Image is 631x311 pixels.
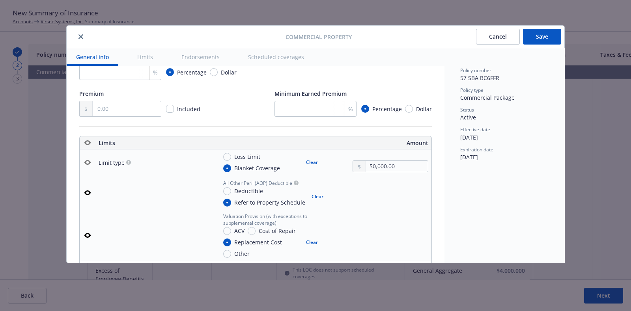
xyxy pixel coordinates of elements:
span: % [153,68,158,76]
span: Policy number [460,67,491,74]
span: Replacement Cost [234,238,282,246]
span: Blanket Coverage [234,164,280,172]
input: Cost of Repair [248,227,256,235]
div: Limit type [99,158,125,167]
button: Cancel [476,29,520,45]
button: Scheduled coverages [239,48,314,66]
input: Blanket Coverage [223,164,231,172]
span: 57 SBA BC6FFR [460,74,499,82]
span: Commercial Property [286,33,352,41]
span: Included [177,105,200,113]
th: Amount [267,136,431,149]
span: Effective date [460,126,490,133]
input: Dollar [210,68,218,76]
input: Other [223,250,231,258]
input: Dollar [405,105,413,113]
input: Deductible [223,187,231,195]
span: Status [460,106,474,113]
span: Refer to Property Schedule [234,198,305,207]
span: [DATE] [460,134,478,141]
span: [DATE] [460,153,478,161]
span: Commercial Package [460,94,515,101]
span: ACV [234,227,245,235]
span: Dollar [416,105,432,113]
input: ACV [223,227,231,235]
button: Limits [128,48,162,66]
span: Other [234,250,250,258]
input: 0.00 [366,161,428,172]
input: Loss Limit [223,153,231,161]
span: Deductible [234,187,263,195]
span: Cost of Repair [259,227,296,235]
span: Expiration date [460,146,493,153]
button: Endorsements [172,48,229,66]
input: Refer to Property Schedule [223,199,231,207]
span: Active [460,114,476,121]
span: Loss Limit [234,153,260,161]
button: Clear [307,191,328,202]
button: General info [67,48,118,66]
span: Dollar [221,68,237,76]
span: Valuation Provision (with exceptions to supplemental coverage) [223,213,323,226]
span: Percentage [372,105,402,113]
th: Limits [95,136,230,149]
input: Replacement Cost [223,238,231,246]
input: 0.00 [93,101,161,116]
input: Percentage [361,105,369,113]
span: Premium [79,90,104,97]
button: Clear [301,237,323,248]
button: Clear [301,157,323,168]
span: All Other Peril (AOP) Deductible [223,180,292,186]
button: close [76,32,86,41]
span: Percentage [177,68,207,76]
span: Minimum Earned Premium [274,90,347,97]
span: Policy type [460,87,484,93]
span: % [348,105,353,113]
input: Percentage [166,68,174,76]
button: Save [523,29,561,45]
